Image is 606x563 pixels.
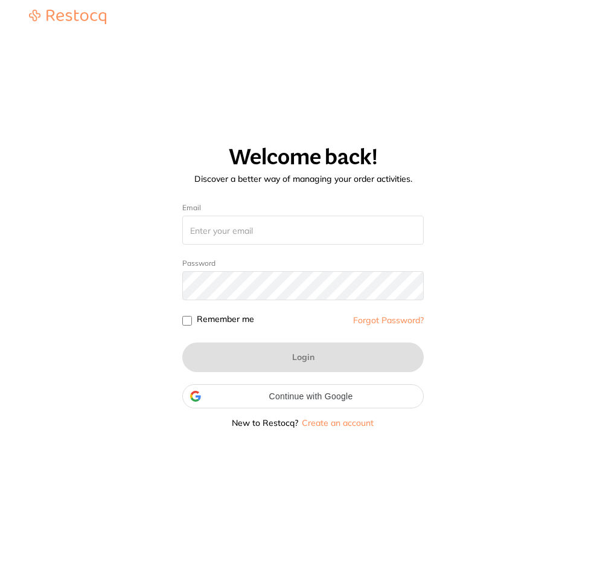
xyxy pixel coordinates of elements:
[182,343,424,372] button: Login
[182,259,215,268] label: Password
[29,10,106,24] img: Restocq
[14,145,592,169] h1: Welcome back!
[182,216,424,245] input: Enter your email
[14,174,592,184] p: Discover a better way of managing your order activities.
[182,384,424,408] div: Continue with Google
[182,418,424,428] p: New to Restocq?
[301,419,375,427] button: Create an account
[206,391,416,401] span: Continue with Google
[182,204,424,212] label: Email
[197,315,254,323] label: Remember me
[353,316,424,324] a: Forgot Password?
